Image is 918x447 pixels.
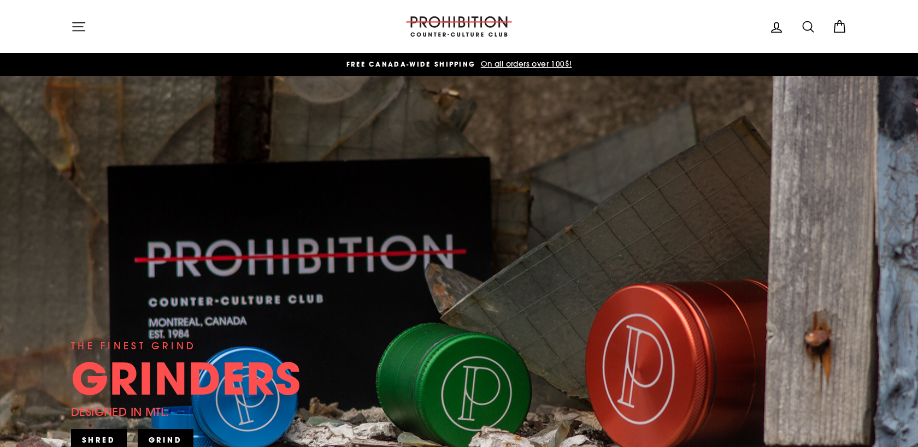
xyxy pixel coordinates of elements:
[71,403,169,421] div: DESIGNED IN MTL.
[71,356,302,400] div: GRINDERS
[71,338,196,354] div: THE FINEST GRIND
[346,59,476,69] span: FREE CANADA-WIDE SHIPPING
[404,16,514,37] img: PROHIBITION COUNTER-CULTURE CLUB
[478,59,572,69] span: On all orders over 100$!
[74,58,844,70] a: FREE CANADA-WIDE SHIPPING On all orders over 100$!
